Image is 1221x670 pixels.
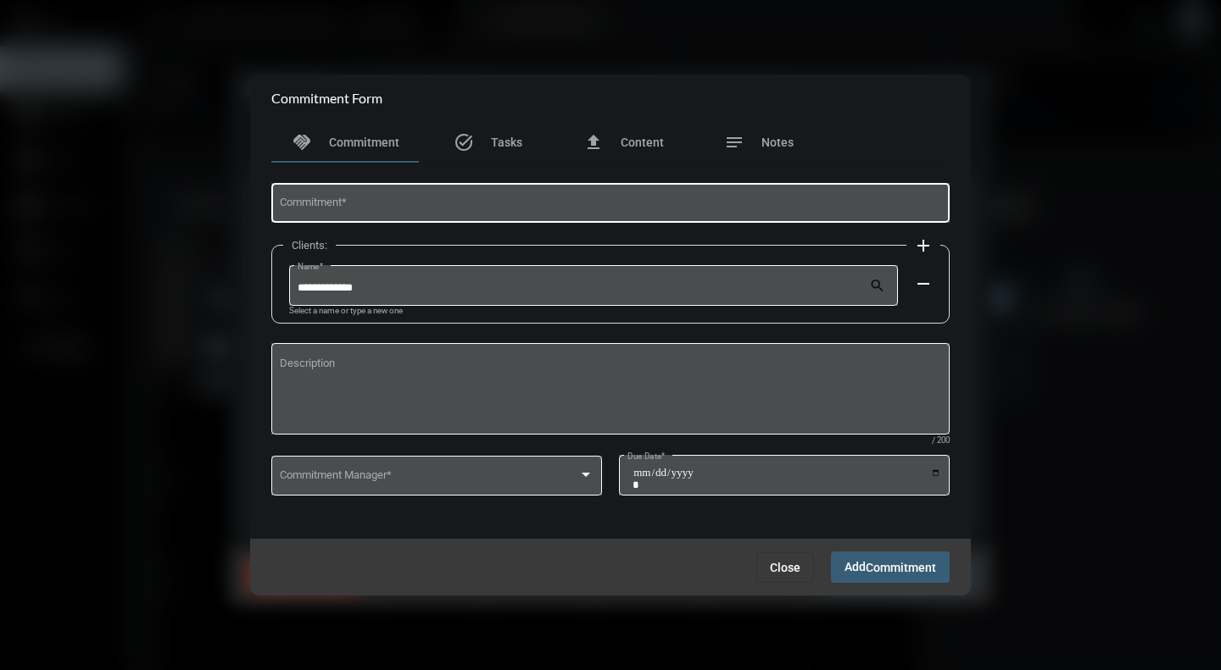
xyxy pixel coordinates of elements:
[831,551,950,583] button: AddCommitment
[869,277,889,297] mat-icon: search
[770,561,800,574] span: Close
[583,132,604,152] mat-icon: file_upload
[913,235,934,256] mat-icon: add
[621,136,664,149] span: Content
[292,132,312,152] mat-icon: handshake
[454,132,474,152] mat-icon: task_alt
[283,239,336,252] label: Clients:
[289,307,403,316] mat-hint: Select a name or type a new one
[271,90,382,106] h2: Commitment Form
[724,132,744,152] mat-icon: notes
[756,552,814,583] button: Close
[761,136,794,149] span: Notes
[913,274,934,294] mat-icon: remove
[845,560,936,573] span: Add
[491,136,522,149] span: Tasks
[866,561,936,574] span: Commitment
[932,436,950,446] mat-hint: / 200
[329,136,399,149] span: Commitment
